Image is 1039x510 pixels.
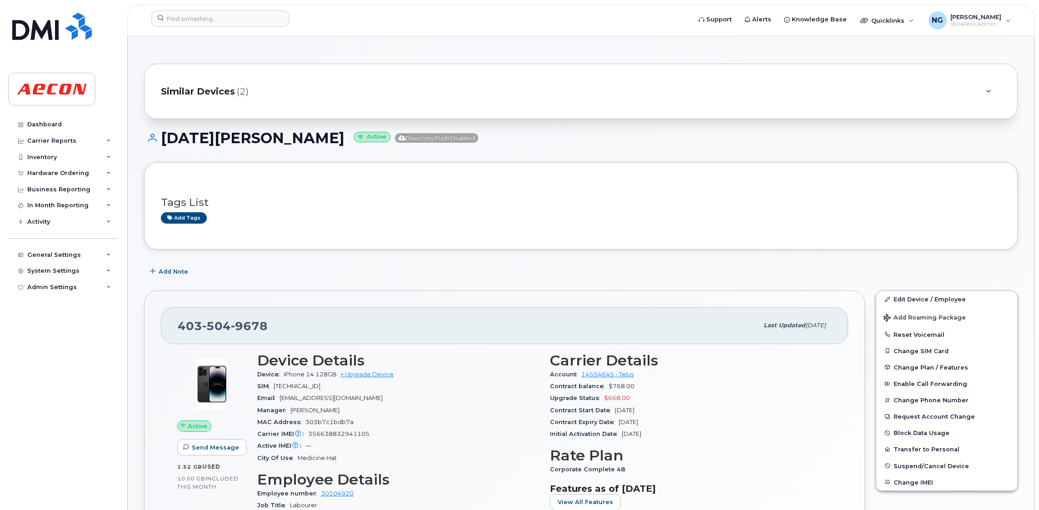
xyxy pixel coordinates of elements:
[308,430,370,437] span: 356638832941105
[188,422,207,430] span: Active
[558,498,613,506] span: View All Features
[192,443,239,452] span: Send Message
[185,357,239,411] img: image20231002-3703462-njx0qo.jpeg
[257,352,539,369] h3: Device Details
[290,502,317,509] span: Labourer
[257,395,280,401] span: Email
[876,425,1017,441] button: Block Data Usage
[550,419,619,425] span: Contract Expiry Date
[550,407,615,414] span: Contract Start Date
[257,442,305,449] span: Active IMEI
[805,322,826,329] span: [DATE]
[340,371,394,378] a: + Upgrade Device
[550,483,832,494] h3: Features as of [DATE]
[550,395,604,401] span: Upgrade Status
[321,490,354,497] a: 30104920
[876,474,1017,490] button: Change IMEI
[354,132,390,142] small: Active
[257,430,308,437] span: Carrier IMEI
[764,322,805,329] span: Last updated
[615,407,634,414] span: [DATE]
[231,319,268,333] span: 9678
[876,308,1017,326] button: Add Roaming Package
[876,392,1017,408] button: Change Phone Number
[177,464,202,470] span: 1.52 GB
[144,130,1018,146] h1: [DATE][PERSON_NAME]
[894,364,968,370] span: Change Plan / Features
[161,212,207,224] a: Add tags
[274,383,320,390] span: [TECHNICAL_ID]
[257,471,539,488] h3: Employee Details
[257,371,284,378] span: Device
[177,439,247,455] button: Send Message
[161,197,1001,208] h3: Tags List
[581,371,634,378] a: 14554645 - Telus
[550,371,581,378] span: Account
[177,475,205,482] span: 10.00 GB
[257,502,290,509] span: Job Title
[237,85,249,98] span: (2)
[257,490,321,497] span: Employee number
[161,85,235,98] span: Similar Devices
[178,319,268,333] span: 403
[257,455,298,461] span: City Of Use
[305,442,311,449] span: —
[604,395,630,401] span: $668.00
[894,462,969,469] span: Suspend/Cancel Device
[619,419,638,425] span: [DATE]
[550,466,630,473] span: Corporate Complete 48
[876,291,1017,307] a: Edit Device / Employee
[298,455,337,461] span: Medicine Hat
[257,383,274,390] span: SIM
[550,447,832,464] h3: Rate Plan
[550,352,832,369] h3: Carrier Details
[894,380,967,387] span: Enable Call Forwarding
[284,371,337,378] span: iPhone 14 128GB
[202,463,220,470] span: used
[257,407,290,414] span: Manager
[550,383,609,390] span: Contract balance
[876,343,1017,359] button: Change SIM Card
[876,375,1017,392] button: Enable Call Forwarding
[876,441,1017,457] button: Transfer to Personal
[177,475,239,490] span: included this month
[884,314,966,323] span: Add Roaming Package
[609,383,634,390] span: $768.00
[876,359,1017,375] button: Change Plan / Features
[876,408,1017,425] button: Request Account Change
[144,263,196,280] button: Add Note
[876,458,1017,474] button: Suspend/Cancel Device
[257,419,305,425] span: MAC Address
[305,419,354,425] span: 303b7c1bdb7a
[622,430,641,437] span: [DATE]
[159,267,188,276] span: Add Note
[550,430,622,437] span: Initial Activation Date
[280,395,383,401] span: [EMAIL_ADDRESS][DOMAIN_NAME]
[202,319,231,333] span: 504
[290,407,340,414] span: [PERSON_NAME]
[395,133,478,143] span: Directory Push Enabled
[876,326,1017,343] button: Reset Voicemail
